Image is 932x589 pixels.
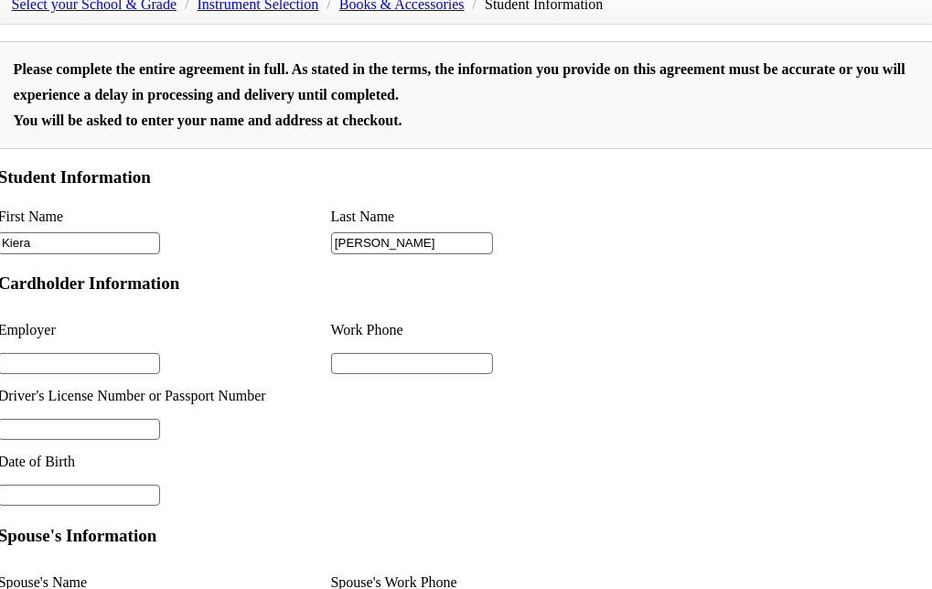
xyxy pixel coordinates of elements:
select: Zoom [449,5,579,24]
li: Last Name [331,204,664,230]
input: Page [152,4,201,24]
span: of 2 [201,5,229,25]
li: Work Phone [331,310,664,350]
